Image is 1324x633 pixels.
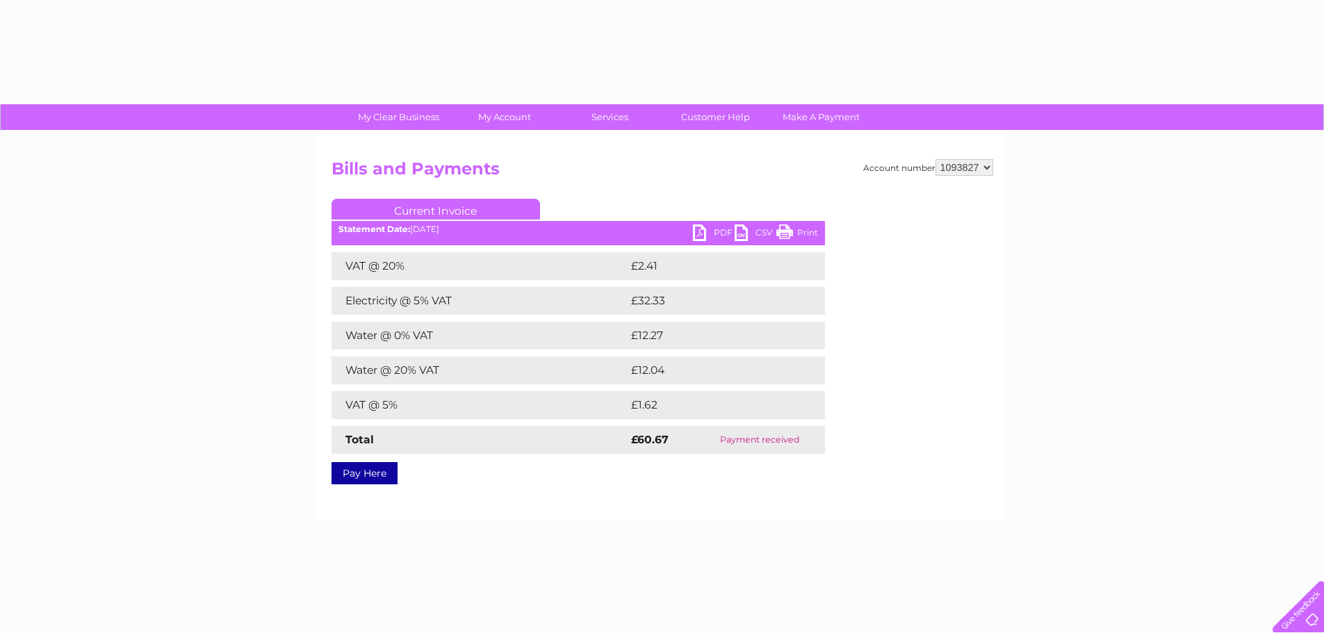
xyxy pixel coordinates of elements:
[628,287,796,315] td: £32.33
[332,252,628,280] td: VAT @ 20%
[628,391,791,419] td: £1.62
[863,159,993,176] div: Account number
[341,104,456,130] a: My Clear Business
[631,433,669,446] strong: £60.67
[332,159,993,186] h2: Bills and Payments
[332,391,628,419] td: VAT @ 5%
[332,356,628,384] td: Water @ 20% VAT
[628,322,795,350] td: £12.27
[332,224,825,234] div: [DATE]
[694,426,824,454] td: Payment received
[735,224,776,245] a: CSV
[332,287,628,315] td: Electricity @ 5% VAT
[332,322,628,350] td: Water @ 0% VAT
[776,224,818,245] a: Print
[553,104,667,130] a: Services
[447,104,562,130] a: My Account
[658,104,773,130] a: Customer Help
[345,433,374,446] strong: Total
[764,104,878,130] a: Make A Payment
[628,356,796,384] td: £12.04
[338,224,410,234] b: Statement Date:
[693,224,735,245] a: PDF
[628,252,791,280] td: £2.41
[332,462,398,484] a: Pay Here
[332,199,540,220] a: Current Invoice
